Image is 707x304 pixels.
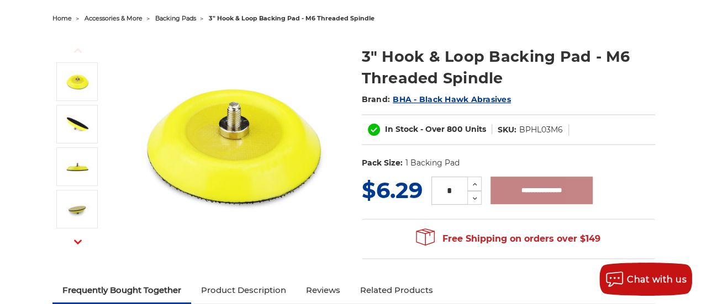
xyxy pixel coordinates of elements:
[60,39,87,62] button: Previous
[388,94,506,104] a: BHA - Black Hawk Abrasives
[442,124,458,134] span: 800
[292,278,346,302] a: Reviews
[416,124,440,134] span: - Over
[204,14,370,22] span: 3" hook & loop backing pad - m6 threaded spindle
[59,195,87,223] img: 3-Inch Hook & Loop Backing Pad with M6 Mandrel, showcasing the textured grip for sanding discs
[411,228,596,250] span: Free Shipping on orders over $149
[493,124,512,136] dt: SKU:
[357,94,386,104] span: Brand:
[48,14,67,22] a: home
[151,14,192,22] a: backing pads
[48,278,187,302] a: Frequently Bought Together
[187,278,292,302] a: Product Description
[357,157,398,169] dt: Pack Size:
[59,153,87,180] img: 3-Inch Hook & Loop Pad with an M6 metallic spindle, designed for sturdy and extended use with pow...
[595,263,688,296] button: Chat with us
[80,14,138,22] a: accessories & more
[346,278,439,302] a: Related Products
[357,46,651,89] h1: 3" Hook & Loop Backing Pad - M6 Threaded Spindle
[59,68,87,95] img: 3-Inch Hook & Loop Backing Pad with M6 Threaded Spindle from Empire Abrasives, to use with abrasi...
[381,124,414,134] span: In Stock
[400,157,455,169] dd: 1 Backing Pad
[117,34,338,255] img: 3-Inch Hook & Loop Backing Pad with M6 Threaded Spindle from Empire Abrasives, to use with abrasi...
[515,124,558,136] dd: BPHL03M6
[622,274,682,285] span: Chat with us
[59,110,87,138] img: 3-Inch Sanding Backing Pad with M6 Threaded Arbor, featuring a secure hook and loop system for ea...
[60,230,87,254] button: Next
[357,177,418,204] span: $6.29
[461,124,482,134] span: Units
